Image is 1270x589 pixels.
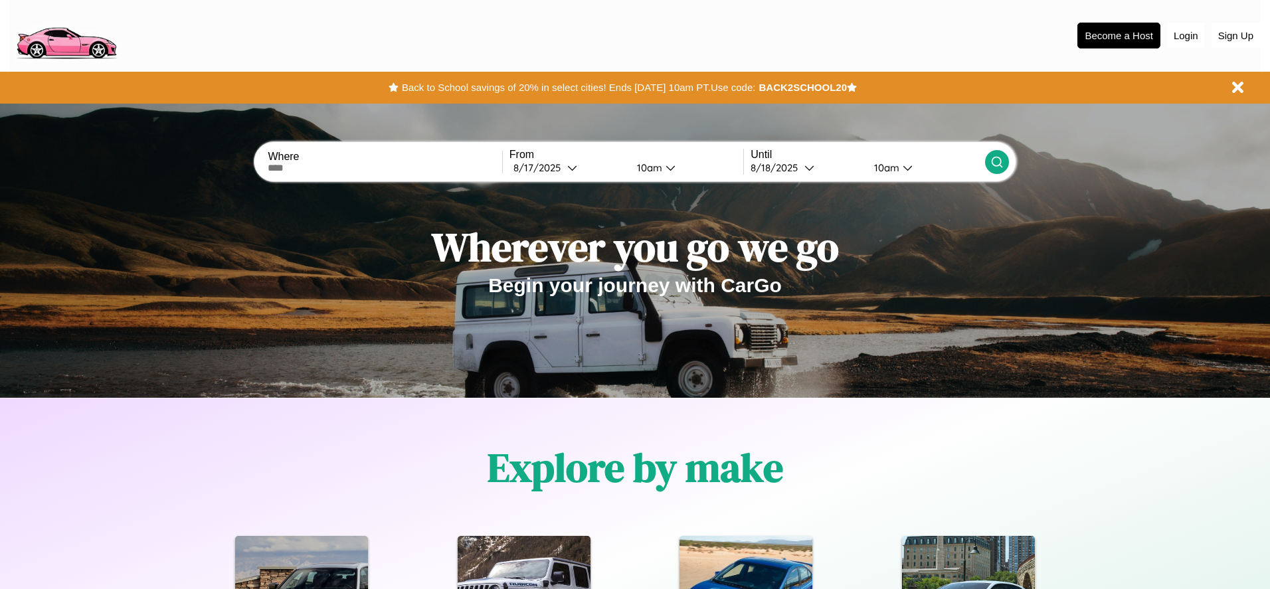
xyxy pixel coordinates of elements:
div: 10am [630,161,666,174]
div: 8 / 18 / 2025 [751,161,804,174]
label: From [509,149,743,161]
button: 10am [626,161,743,175]
button: 8/17/2025 [509,161,626,175]
img: logo [10,7,122,62]
b: BACK2SCHOOL20 [759,82,847,93]
div: 10am [867,161,903,174]
div: 8 / 17 / 2025 [513,161,567,174]
button: Sign Up [1212,23,1260,48]
button: Back to School savings of 20% in select cities! Ends [DATE] 10am PT.Use code: [399,78,759,97]
button: Login [1167,23,1205,48]
label: Until [751,149,984,161]
button: Become a Host [1077,23,1160,48]
button: 10am [863,161,984,175]
h1: Explore by make [488,440,783,495]
label: Where [268,151,501,163]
